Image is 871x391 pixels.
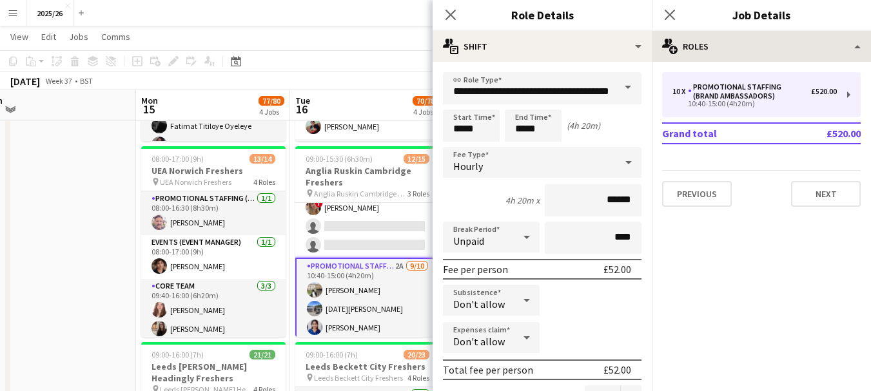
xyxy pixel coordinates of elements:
[314,373,403,383] span: Leeds Beckett City Freshers
[672,100,837,107] div: 10:40-15:00 (4h20m)
[314,189,407,198] span: Anglia Ruskin Cambridge Freshers
[295,95,310,106] span: Tue
[567,120,600,131] div: (4h 20m)
[315,200,323,207] span: !
[413,107,438,117] div: 4 Jobs
[10,75,40,88] div: [DATE]
[453,298,505,310] span: Don't allow
[141,165,286,176] h3: UEA Norwich Freshers
[80,76,93,86] div: BST
[811,87,837,96] div: £520.00
[250,154,275,164] span: 13/14
[141,361,286,384] h3: Leeds [PERSON_NAME] Headingly Freshers
[295,165,440,188] h3: Anglia Ruskin Cambridge Freshers
[791,181,861,207] button: Next
[413,96,438,106] span: 70/78
[652,6,871,23] h3: Job Details
[41,31,56,43] span: Edit
[141,146,286,337] app-job-card: 08:00-17:00 (9h)13/14UEA Norwich Freshers UEA Norwich Freshers4 RolesPromotional Staffing (Team L...
[505,195,540,206] div: 4h 20m x
[672,87,688,96] div: 10 x
[453,234,484,247] span: Unpaid
[141,279,286,360] app-card-role: Core Team3/309:40-16:00 (6h20m)[PERSON_NAME][PERSON_NAME]
[688,82,811,100] div: Promotional Staffing (Brand Ambassadors)
[404,154,429,164] span: 12/15
[10,31,28,43] span: View
[662,181,732,207] button: Previous
[101,31,130,43] span: Comms
[36,28,61,45] a: Edit
[306,154,373,164] span: 09:00-15:30 (6h30m)
[784,123,861,144] td: £520.00
[407,373,429,383] span: 4 Roles
[295,361,440,372] h3: Leeds Beckett City Freshers
[5,28,34,45] a: View
[96,28,135,45] a: Comms
[141,95,158,106] span: Mon
[433,6,652,23] h3: Role Details
[43,76,75,86] span: Week 37
[160,177,231,187] span: UEA Norwich Freshers
[139,102,158,117] span: 15
[443,363,533,376] div: Total fee per person
[295,158,440,258] app-card-role: Core Team4A2/410:40-15:00 (4h20m)[PERSON_NAME]![PERSON_NAME]
[453,335,505,348] span: Don't allow
[404,350,429,359] span: 20/23
[141,235,286,279] app-card-role: Events (Event Manager)1/108:00-17:00 (9h)[PERSON_NAME]
[250,350,275,359] span: 21/21
[453,160,483,173] span: Hourly
[253,177,275,187] span: 4 Roles
[152,350,204,359] span: 09:00-16:00 (7h)
[603,363,631,376] div: £52.00
[259,107,284,117] div: 4 Jobs
[64,28,93,45] a: Jobs
[152,154,204,164] span: 08:00-17:00 (9h)
[603,263,631,276] div: £52.00
[26,1,73,26] button: 2025/26
[443,263,508,276] div: Fee per person
[662,123,784,144] td: Grand total
[407,189,429,198] span: 3 Roles
[69,31,88,43] span: Jobs
[259,96,284,106] span: 77/80
[652,31,871,62] div: Roles
[295,146,440,337] app-job-card: 09:00-15:30 (6h30m)12/15Anglia Ruskin Cambridge Freshers Anglia Ruskin Cambridge Freshers3 Roles[...
[293,102,310,117] span: 16
[306,350,358,359] span: 09:00-16:00 (7h)
[141,191,286,235] app-card-role: Promotional Staffing (Team Leader)1/108:00-16:30 (8h30m)[PERSON_NAME]
[433,31,652,62] div: Shift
